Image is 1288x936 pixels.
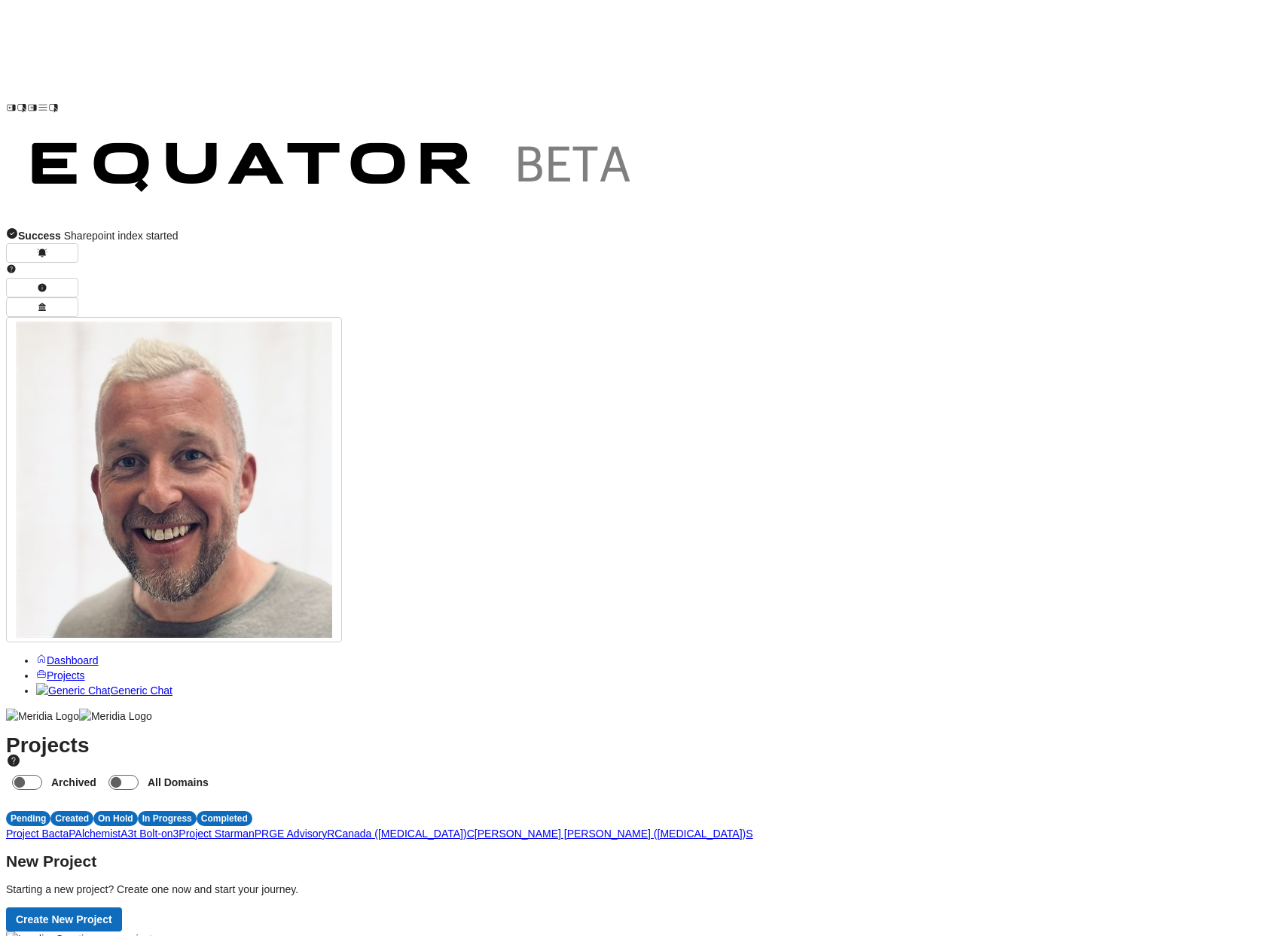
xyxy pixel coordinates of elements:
span: A [121,828,127,840]
span: 3 [173,828,179,840]
img: Profile Icon [16,322,332,638]
div: Pending [6,811,50,826]
div: On Hold [93,811,138,826]
a: AlchemistA [75,828,128,840]
div: In Progress [138,811,197,826]
a: Generic ChatGeneric Chat [36,684,172,697]
a: [PERSON_NAME] [PERSON_NAME] ([MEDICAL_DATA])S [475,828,753,840]
div: Completed [197,811,252,826]
span: P [255,828,261,840]
a: Canada ([MEDICAL_DATA])C [334,828,474,840]
span: Dashboard [47,654,99,666]
a: Project BactaP [6,828,75,840]
img: Customer Logo [59,6,714,113]
img: Meridia Logo [6,709,79,724]
h1: Projects [6,738,1282,796]
img: Generic Chat [36,683,110,698]
a: 3t Bolt-on3 [128,828,179,840]
button: Create New Project [6,907,122,931]
h2: New Project [6,854,1282,869]
img: Meridia Logo [79,709,152,724]
a: Project StarmanP [179,828,261,840]
p: Starting a new project? Create one now and start your journey. [6,882,1282,897]
span: S [746,828,752,840]
span: Generic Chat [110,684,172,697]
span: Sharepoint index started [18,230,178,242]
span: R [327,828,334,840]
a: Dashboard [36,654,99,666]
span: C [467,828,475,840]
a: Projects [36,669,85,681]
label: All Domains [145,769,215,796]
strong: Success [18,230,61,242]
span: Projects [47,669,85,681]
span: P [69,828,75,840]
label: Archived [48,769,102,796]
a: RGE AdvisoryR [261,828,334,840]
div: Created [50,811,93,826]
img: Customer Logo [6,117,661,224]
